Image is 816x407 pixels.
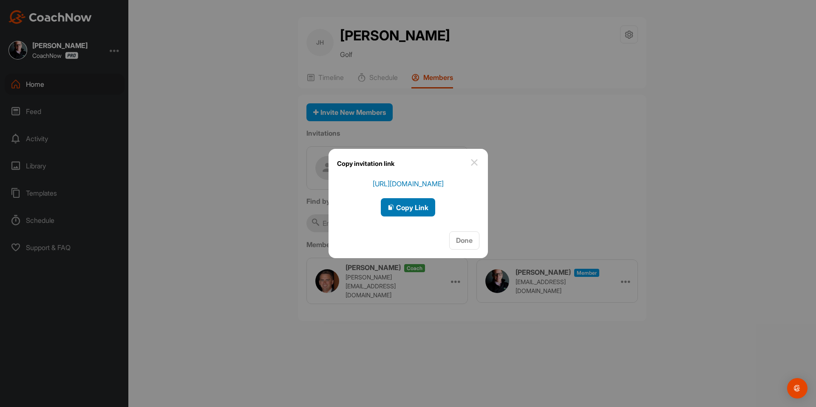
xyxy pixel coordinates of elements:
[388,203,428,212] span: Copy Link
[787,378,807,398] div: Open Intercom Messenger
[469,157,479,168] img: close
[373,179,444,189] p: [URL][DOMAIN_NAME]
[337,157,394,170] h1: Copy invitation link
[456,236,473,245] span: Done
[381,198,435,216] button: Copy Link
[449,231,479,250] button: Done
